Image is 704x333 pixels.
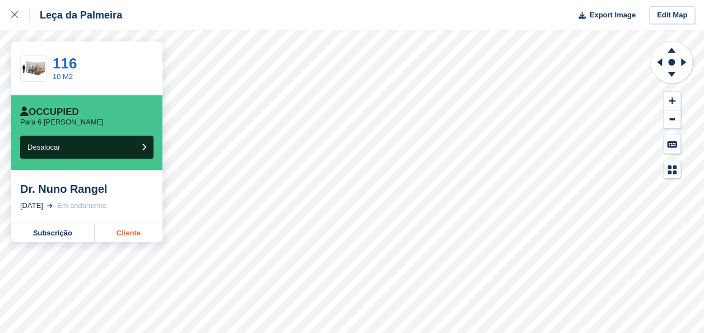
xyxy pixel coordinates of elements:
[649,6,695,25] a: Edit Map
[664,92,680,110] button: Zoom In
[664,160,680,179] button: Map Legend
[53,55,77,72] a: 116
[664,135,680,154] button: Keyboard Shortcuts
[20,107,79,118] div: Occupied
[20,136,153,159] button: Desalocar
[30,8,122,22] div: Leça da Palmeira
[47,203,53,208] img: arrow-right-light-icn-cde0832a797a2874e46488d9cf13f60e5c3a73dbe684e267c42b8395dfbc2abf.svg
[57,200,106,211] div: Em andamento
[21,59,46,78] img: 100-sqft-unit.jpg
[27,143,60,151] span: Desalocar
[95,224,162,242] a: Cliente
[20,182,153,196] div: Dr. Nuno Rangel
[11,224,95,242] a: Subscrição
[664,110,680,129] button: Zoom Out
[589,10,635,21] span: Export Image
[572,6,636,25] button: Export Image
[53,72,73,81] a: 10 M2
[20,200,43,211] div: [DATE]
[20,118,104,127] p: Para 6 [PERSON_NAME]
